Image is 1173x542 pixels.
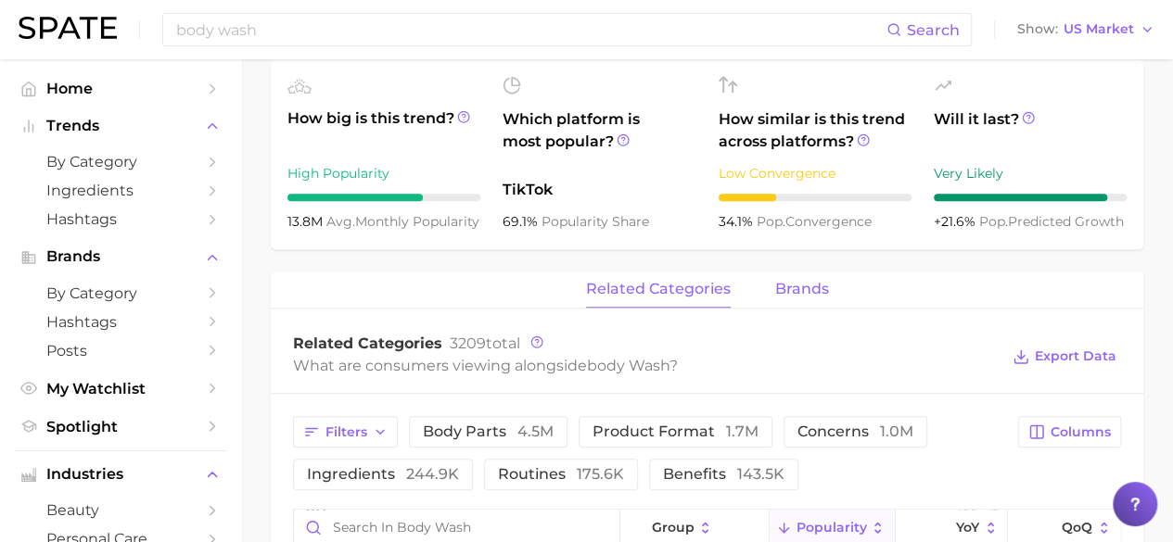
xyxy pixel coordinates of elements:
span: by Category [46,284,195,302]
div: Low Convergence [719,162,912,184]
span: +21.6% [934,213,979,230]
span: Brands [46,248,195,265]
span: My Watchlist [46,380,195,397]
span: product format [593,424,759,439]
abbr: popularity index [979,213,1008,230]
button: Columns [1018,416,1121,447]
span: Home [46,80,195,97]
span: Spotlight [46,418,195,435]
a: Posts [15,336,226,365]
span: 3209 [450,334,486,352]
span: Columns [1051,424,1111,440]
div: 9 / 10 [934,194,1127,201]
div: Very Likely [934,162,1127,184]
span: benefits [663,467,784,482]
div: What are consumers viewing alongside ? [293,353,999,378]
button: Industries [15,460,226,488]
a: Spotlight [15,412,226,441]
span: 69.1% [503,213,542,230]
span: related categories [586,281,731,297]
span: 1.7m [726,422,759,440]
img: SPATE [19,17,117,39]
span: convergence [757,213,872,230]
span: Posts [46,342,195,359]
span: 244.9k [406,465,459,483]
span: Will it last? [934,108,1127,153]
span: Related Categories [293,334,442,352]
button: ShowUS Market [1013,18,1159,42]
a: My Watchlist [15,374,226,403]
div: 3 / 10 [719,194,912,201]
a: Hashtags [15,205,226,233]
a: Hashtags [15,308,226,336]
button: Filters [293,416,398,447]
button: Trends [15,112,226,140]
span: predicted growth [979,213,1124,230]
span: Trends [46,118,195,134]
button: Brands [15,243,226,271]
span: ingredients [307,467,459,482]
a: Home [15,74,226,103]
div: High Popularity [287,162,480,184]
span: by Category [46,153,195,170]
span: YoY [956,520,979,535]
span: Hashtags [46,313,195,331]
span: Which platform is most popular? [503,108,695,170]
span: routines [498,467,624,482]
span: concerns [797,424,913,439]
abbr: average [326,213,355,230]
span: 4.5m [517,422,554,440]
span: US Market [1064,24,1134,34]
span: Export Data [1035,348,1116,364]
span: TikTok [503,179,695,201]
span: Filters [325,424,367,440]
div: 7 / 10 [287,194,480,201]
span: group [651,520,694,535]
span: popularity share [542,213,649,230]
span: body wash [587,357,669,374]
span: brands [775,281,829,297]
span: 143.5k [737,465,784,483]
span: How similar is this trend across platforms? [719,108,912,153]
a: beauty [15,496,226,524]
span: 13.8m [287,213,326,230]
span: Popularity [796,520,866,535]
span: 175.6k [577,465,624,483]
span: monthly popularity [326,213,479,230]
abbr: popularity index [757,213,785,230]
span: Show [1017,24,1058,34]
button: Export Data [1008,344,1121,370]
span: Ingredients [46,182,195,199]
span: Hashtags [46,210,195,228]
span: Industries [46,466,195,483]
span: body parts [423,424,554,439]
span: Search [907,21,960,39]
a: by Category [15,279,226,308]
span: beauty [46,501,195,519]
span: How big is this trend? [287,107,480,153]
a: by Category [15,147,226,176]
input: Search here for a brand, industry, or ingredient [174,14,886,45]
span: 34.1% [719,213,757,230]
span: QoQ [1062,520,1092,535]
a: Ingredients [15,176,226,205]
span: total [450,334,520,352]
span: 1.0m [880,422,913,440]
